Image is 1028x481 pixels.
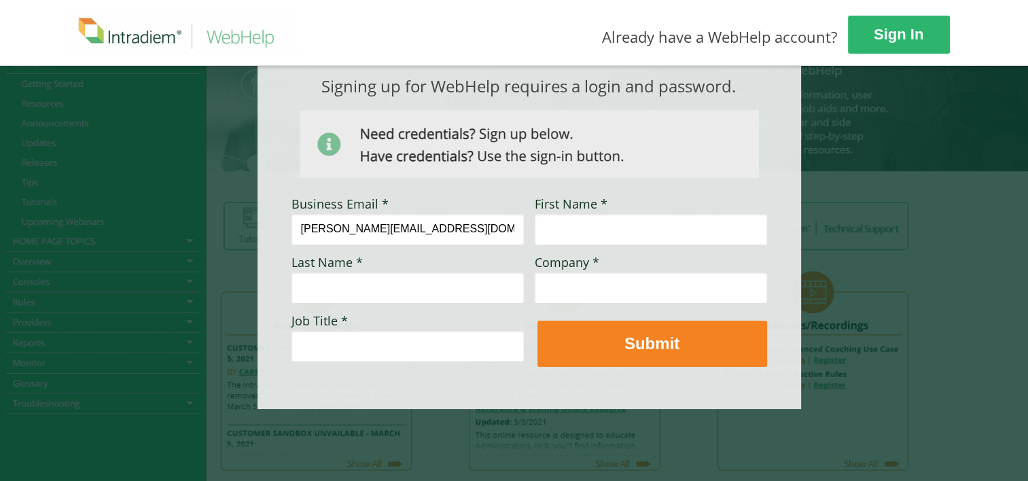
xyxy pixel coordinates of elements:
span: Already have a WebHelp account? [602,26,838,47]
a: Sign In [848,16,950,54]
span: Job Title * [291,313,348,329]
span: Business Email * [291,196,389,212]
span: Company * [535,254,599,270]
button: Submit [537,321,767,367]
img: Need Credentials? Sign up below. Have Credentials? Use the sign-in button. [300,110,759,178]
span: Last Name * [291,254,363,270]
span: First Name * [535,196,607,212]
span: Signing up for WebHelp requires a login and password. [321,75,736,97]
strong: Sign In [874,26,923,43]
strong: Submit [624,334,679,353]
